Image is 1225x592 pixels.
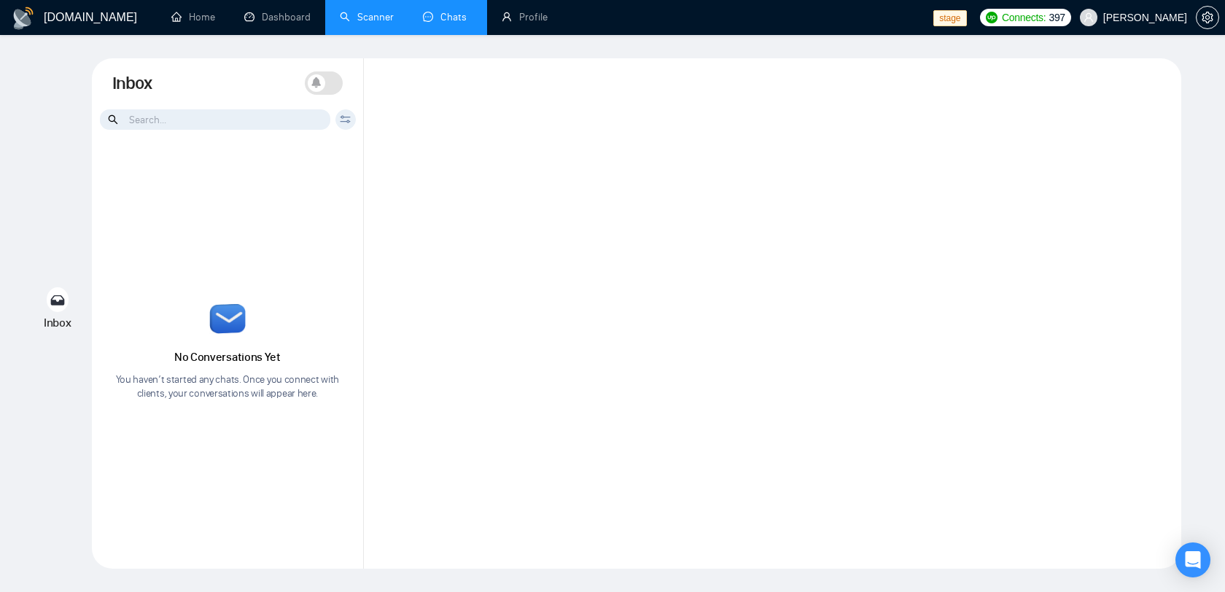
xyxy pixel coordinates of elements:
[1196,12,1219,23] a: setting
[112,373,343,400] p: You haven’t started any chats. Once you connect with clients, your conversations will appear here.
[423,11,472,23] a: messageChats
[12,7,35,30] img: logo
[340,11,394,23] a: searchScanner
[100,109,330,130] input: Search...
[244,11,311,23] a: dashboardDashboard
[1197,12,1218,23] span: setting
[1175,542,1210,577] div: Open Intercom Messenger
[44,316,71,330] span: Inbox
[171,11,215,23] a: homeHome
[1084,12,1094,23] span: user
[986,12,997,23] img: upwork-logo.png
[112,71,152,96] h1: Inbox
[1196,6,1219,29] button: setting
[174,350,281,364] span: No Conversations Yet
[209,304,246,334] img: email-icon
[108,112,120,128] span: search
[933,10,966,26] span: stage
[1002,9,1046,26] span: Connects:
[1049,9,1065,26] span: 397
[502,11,548,23] a: userProfile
